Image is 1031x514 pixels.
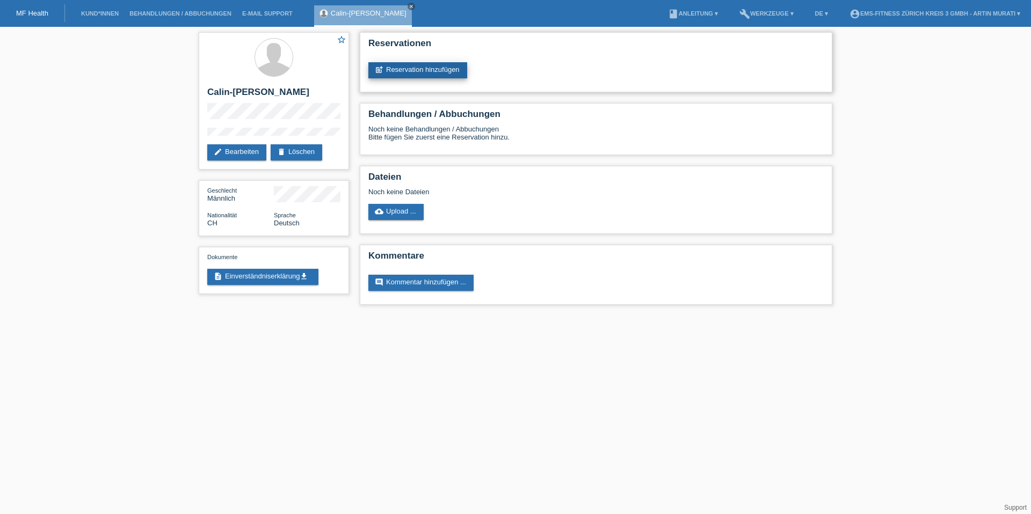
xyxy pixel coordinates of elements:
span: Schweiz [207,219,217,227]
h2: Behandlungen / Abbuchungen [368,109,824,125]
a: account_circleEMS-Fitness Zürich Kreis 3 GmbH - Artin Murati ▾ [844,10,1026,17]
i: delete [277,148,286,156]
h2: Dateien [368,172,824,188]
a: bookAnleitung ▾ [663,10,723,17]
a: post_addReservation hinzufügen [368,62,467,78]
a: cloud_uploadUpload ... [368,204,424,220]
i: account_circle [850,9,860,19]
span: Sprache [274,212,296,218]
a: DE ▾ [810,10,833,17]
h2: Calin-[PERSON_NAME] [207,87,340,103]
i: star_border [337,35,346,45]
a: descriptionEinverständniserklärungget_app [207,269,318,285]
i: cloud_upload [375,207,383,216]
a: star_border [337,35,346,46]
i: comment [375,278,383,287]
i: edit [214,148,222,156]
a: Behandlungen / Abbuchungen [124,10,237,17]
h2: Reservationen [368,38,824,54]
div: Männlich [207,186,274,202]
a: close [408,3,415,10]
span: Nationalität [207,212,237,218]
a: deleteLöschen [271,144,322,160]
span: Deutsch [274,219,300,227]
a: commentKommentar hinzufügen ... [368,275,474,291]
a: editBearbeiten [207,144,266,160]
i: close [409,4,414,9]
a: buildWerkzeuge ▾ [734,10,799,17]
i: build [739,9,750,19]
a: Calin-[PERSON_NAME] [331,9,406,17]
span: Dokumente [207,254,237,260]
h2: Kommentare [368,251,824,267]
div: Noch keine Dateien [368,188,696,196]
i: get_app [300,272,308,281]
a: Kund*innen [76,10,124,17]
div: Noch keine Behandlungen / Abbuchungen Bitte fügen Sie zuerst eine Reservation hinzu. [368,125,824,149]
i: post_add [375,65,383,74]
a: MF Health [16,9,48,17]
span: Geschlecht [207,187,237,194]
a: Support [1004,504,1027,511]
i: description [214,272,222,281]
i: book [668,9,679,19]
a: E-Mail Support [237,10,298,17]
